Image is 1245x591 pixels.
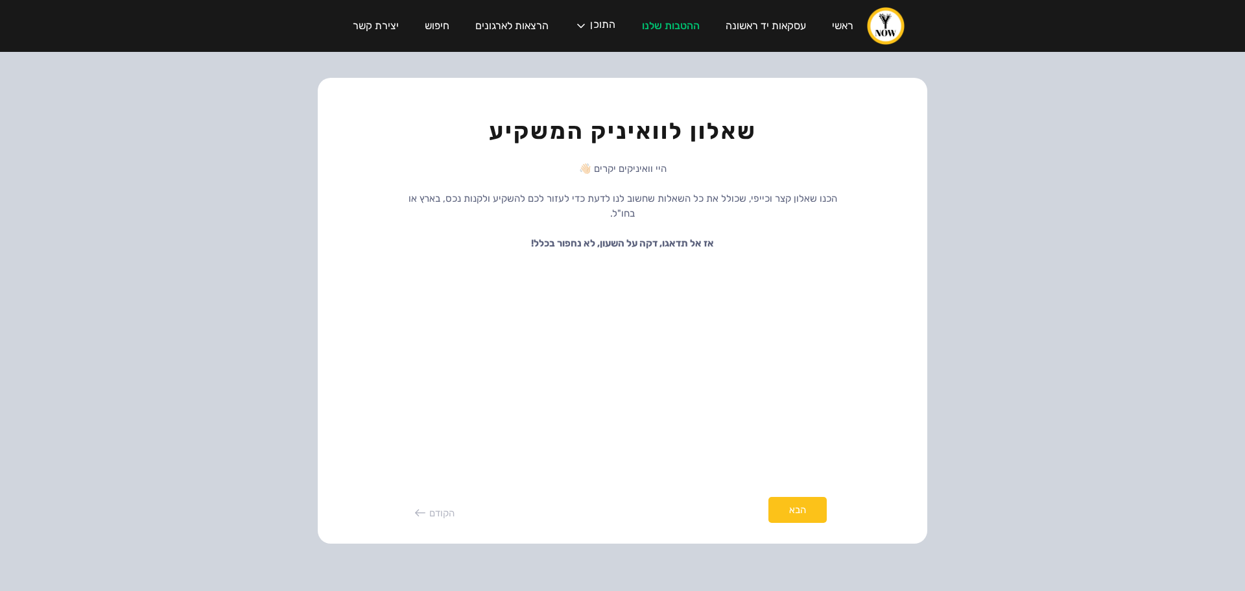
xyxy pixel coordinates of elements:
[412,8,462,44] a: חיפוש
[340,8,412,44] a: יצירת קשר
[590,19,615,32] div: התוכן
[819,8,866,44] a: ראשי
[768,497,827,523] div: הבא
[463,91,783,145] h1: שאלון לוואיניק המשקיע
[713,8,819,44] a: עסקאות יד ראשונה
[462,8,562,44] a: הרצאות לארגונים
[431,505,455,522] div: הקודם
[531,237,714,249] strong: אז אל תדאגו, דקה על השעון, לא נחפור בכלל!
[629,8,713,44] a: ההטבות שלנו
[396,162,849,251] p: היי וואיניקים יקרים 👋🏻 הכנו שאלון קצר וכייפי, שכולל את כל השאלות שחשוב לנו לדעת כדי לעזור לכם להש...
